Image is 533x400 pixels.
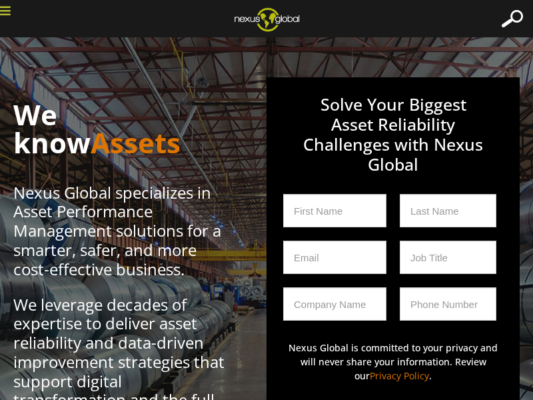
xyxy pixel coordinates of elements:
input: Company Name [283,287,386,321]
h3: Solve Your Biggest Asset Reliability Challenges with Nexus Global [283,94,503,194]
input: Phone Number [400,287,496,321]
p: Nexus Global specializes in Asset Performance Management solutions for a smarter, safer, and more... [13,183,227,279]
h1: We know [13,101,227,157]
a: Privacy Policy [370,369,429,382]
input: First Name [283,194,386,227]
input: Email [283,241,386,274]
input: Last Name [400,194,496,227]
span: Assets [91,123,181,161]
p: Nexus Global is committed to your privacy and will never share your information. Review our . [283,341,503,383]
input: Job Title [400,241,496,274]
img: ng_logo_web [224,3,310,35]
